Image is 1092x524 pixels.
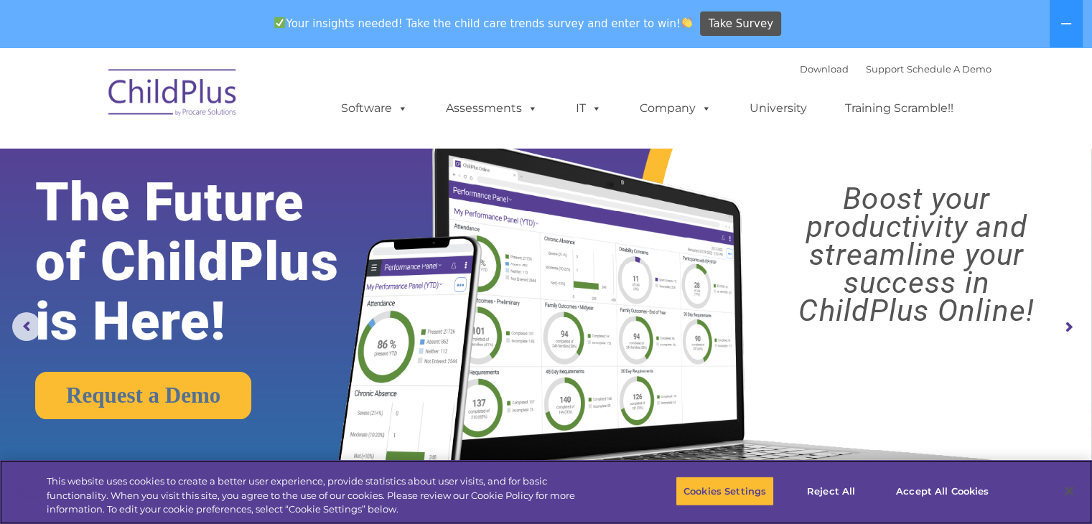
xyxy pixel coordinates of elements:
[786,476,876,506] button: Reject All
[269,9,699,37] span: Your insights needed! Take the child care trends survey and enter to win!
[800,63,991,75] font: |
[709,11,773,37] span: Take Survey
[625,94,726,123] a: Company
[700,11,781,37] a: Take Survey
[200,95,243,106] span: Last name
[681,17,692,28] img: 👏
[1053,475,1085,507] button: Close
[888,476,997,506] button: Accept All Cookies
[101,59,245,131] img: ChildPlus by Procare Solutions
[735,94,821,123] a: University
[35,372,251,419] a: Request a Demo
[561,94,616,123] a: IT
[676,476,774,506] button: Cookies Settings
[200,154,261,164] span: Phone number
[431,94,552,123] a: Assessments
[755,184,1078,324] rs-layer: Boost your productivity and streamline your success in ChildPlus Online!
[35,172,384,351] rs-layer: The Future of ChildPlus is Here!
[831,94,968,123] a: Training Scramble!!
[800,63,849,75] a: Download
[47,474,601,517] div: This website uses cookies to create a better user experience, provide statistics about user visit...
[327,94,422,123] a: Software
[866,63,904,75] a: Support
[907,63,991,75] a: Schedule A Demo
[274,17,285,28] img: ✅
